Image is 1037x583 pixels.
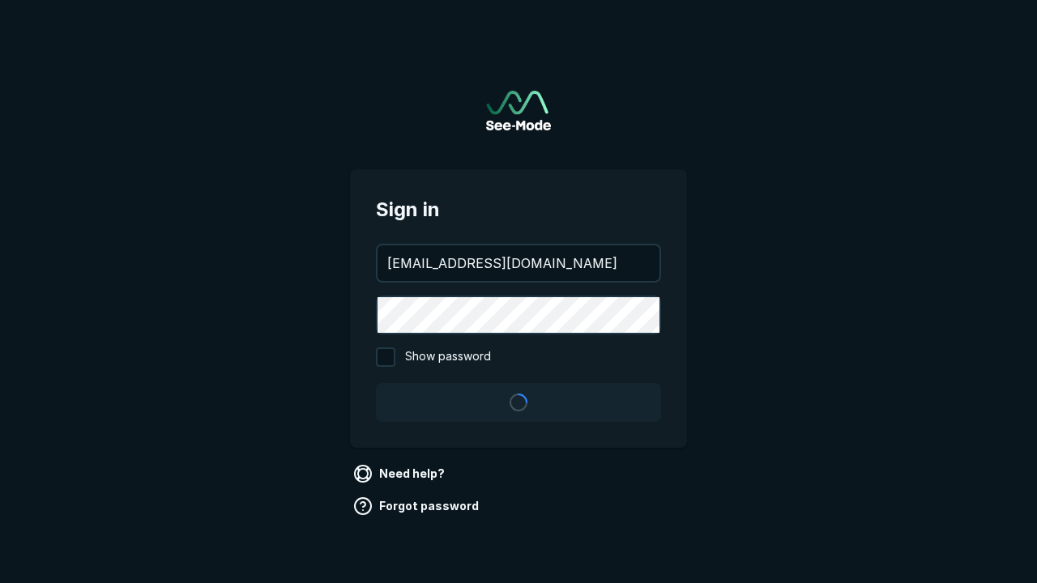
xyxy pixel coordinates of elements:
a: Forgot password [350,493,485,519]
img: See-Mode Logo [486,91,551,130]
a: Need help? [350,461,451,487]
a: Go to sign in [486,91,551,130]
span: Show password [405,347,491,367]
span: Sign in [376,195,661,224]
input: your@email.com [378,245,659,281]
